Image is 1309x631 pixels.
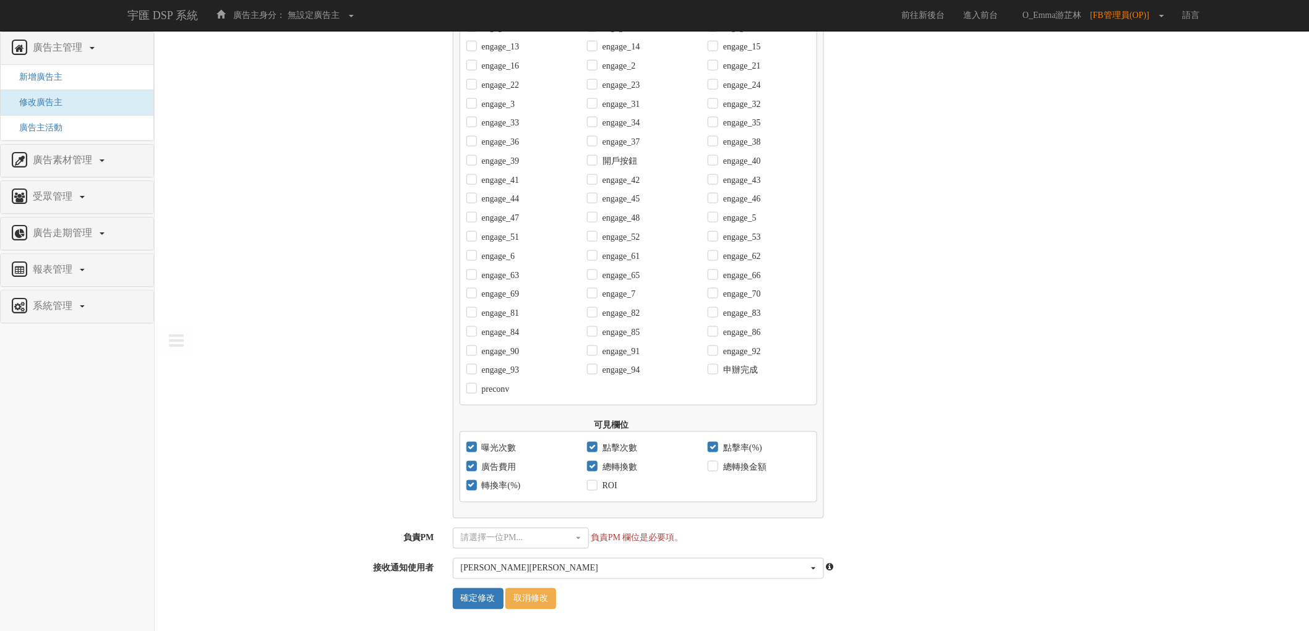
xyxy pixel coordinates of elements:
[30,264,79,274] span: 報表管理
[720,60,761,72] label: engage_21
[720,461,766,473] label: 總轉換金額
[453,528,589,549] button: 請選擇一位PM...
[155,558,444,575] label: 接收通知使用者
[720,288,761,300] label: engage_70
[720,136,761,148] label: engage_38
[479,174,520,187] label: engage_41
[10,38,144,58] a: 廣告主管理
[599,60,636,72] label: engage_2
[479,288,520,300] label: engage_69
[479,41,520,53] label: engage_13
[453,558,824,579] button: Daniel王競廣
[479,364,520,376] label: engage_93
[479,98,515,111] label: engage_3
[720,231,761,244] label: engage_53
[599,174,640,187] label: engage_42
[599,461,637,473] label: 總轉換數
[599,231,640,244] label: engage_52
[720,345,761,358] label: engage_92
[479,461,517,473] label: 廣告費用
[461,562,809,575] div: [PERSON_NAME][PERSON_NAME]
[10,187,144,207] a: 受眾管理
[599,326,640,339] label: engage_85
[599,41,640,53] label: engage_14
[10,123,62,132] a: 廣告主活動
[30,227,98,238] span: 廣告走期管理
[720,117,761,129] label: engage_35
[479,269,520,282] label: engage_63
[479,212,520,224] label: engage_47
[479,480,521,493] label: 轉換率(%)
[453,588,504,609] input: 確定修改
[599,307,640,320] label: engage_82
[288,11,340,20] span: 無設定廣告主
[591,533,684,542] span: 負責PM 欄位是必要項。
[155,528,444,544] label: 負責PM
[599,193,640,205] label: engage_45
[461,532,573,544] div: 請選擇一位PM...
[599,269,640,282] label: engage_65
[720,364,758,376] label: 申辦完成
[720,98,761,111] label: engage_32
[599,364,640,376] label: engage_94
[599,155,637,167] label: 開戶按鈕
[10,72,62,82] a: 新增廣告主
[479,136,520,148] label: engage_36
[10,98,62,107] a: 修改廣告主
[479,383,510,396] label: preconv
[30,42,88,53] span: 廣告主管理
[233,11,285,20] span: 廣告主身分：
[599,345,640,358] label: engage_91
[30,155,98,165] span: 廣告素材管理
[479,326,520,339] label: engage_84
[599,250,640,263] label: engage_61
[599,98,640,111] label: engage_31
[720,41,761,53] label: engage_15
[720,307,761,320] label: engage_83
[10,224,144,244] a: 廣告走期管理
[720,442,762,454] label: 點擊率(%)
[479,193,520,205] label: engage_44
[720,155,761,167] label: engage_40
[479,155,520,167] label: engage_39
[479,60,520,72] label: engage_16
[720,269,761,282] label: engage_66
[599,79,640,91] label: engage_23
[599,117,640,129] label: engage_34
[479,345,520,358] label: engage_90
[1016,11,1088,20] span: O_Emma游芷林
[599,442,637,454] label: 點擊次數
[720,326,761,339] label: engage_86
[450,415,638,431] label: 可見欄位
[479,442,517,454] label: 曝光次數
[479,117,520,129] label: engage_33
[599,136,640,148] label: engage_37
[599,480,617,493] label: ROI
[479,250,515,263] label: engage_6
[720,174,761,187] label: engage_43
[30,191,79,201] span: 受眾管理
[720,250,761,263] label: engage_62
[479,231,520,244] label: engage_51
[720,212,757,224] label: engage_5
[720,193,761,205] label: engage_46
[30,300,79,311] span: 系統管理
[599,288,636,300] label: engage_7
[479,307,520,320] label: engage_81
[720,79,761,91] label: engage_24
[505,588,556,609] a: 取消修改
[10,151,144,171] a: 廣告素材管理
[479,79,520,91] label: engage_22
[10,297,144,316] a: 系統管理
[10,260,144,280] a: 報表管理
[599,212,640,224] label: engage_48
[1090,11,1156,20] span: [FB管理員(OP)]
